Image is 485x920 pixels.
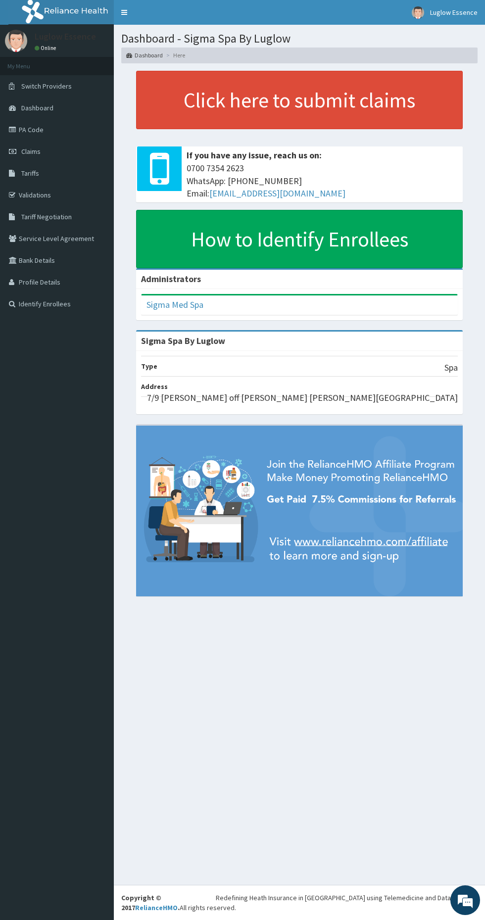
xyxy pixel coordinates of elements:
[147,391,458,404] p: 7/9 [PERSON_NAME] off [PERSON_NAME] [PERSON_NAME][GEOGRAPHIC_DATA]
[136,71,463,129] a: Click here to submit claims
[21,103,53,112] span: Dashboard
[21,147,41,156] span: Claims
[136,210,463,268] a: How to Identify Enrollees
[5,30,27,52] img: User Image
[126,51,163,59] a: Dashboard
[21,212,72,221] span: Tariff Negotiation
[141,382,168,391] b: Address
[209,188,345,199] a: [EMAIL_ADDRESS][DOMAIN_NAME]
[35,32,96,41] p: Luglow Essence
[444,361,458,374] p: Spa
[121,32,478,45] h1: Dashboard - Sigma Spa By Luglow
[146,299,203,310] a: Sigma Med Spa
[412,6,424,19] img: User Image
[141,273,201,285] b: Administrators
[216,893,478,903] div: Redefining Heath Insurance in [GEOGRAPHIC_DATA] using Telemedicine and Data Science!
[21,82,72,91] span: Switch Providers
[141,362,157,371] b: Type
[187,149,322,161] b: If you have any issue, reach us on:
[136,426,463,596] img: provider-team-banner.png
[121,893,180,912] strong: Copyright © 2017 .
[430,8,478,17] span: Luglow Essence
[187,162,458,200] span: 0700 7354 2623 WhatsApp: [PHONE_NUMBER] Email:
[114,885,485,920] footer: All rights reserved.
[135,903,178,912] a: RelianceHMO
[21,169,39,178] span: Tariffs
[164,51,185,59] li: Here
[141,335,225,346] strong: Sigma Spa By Luglow
[35,45,58,51] a: Online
